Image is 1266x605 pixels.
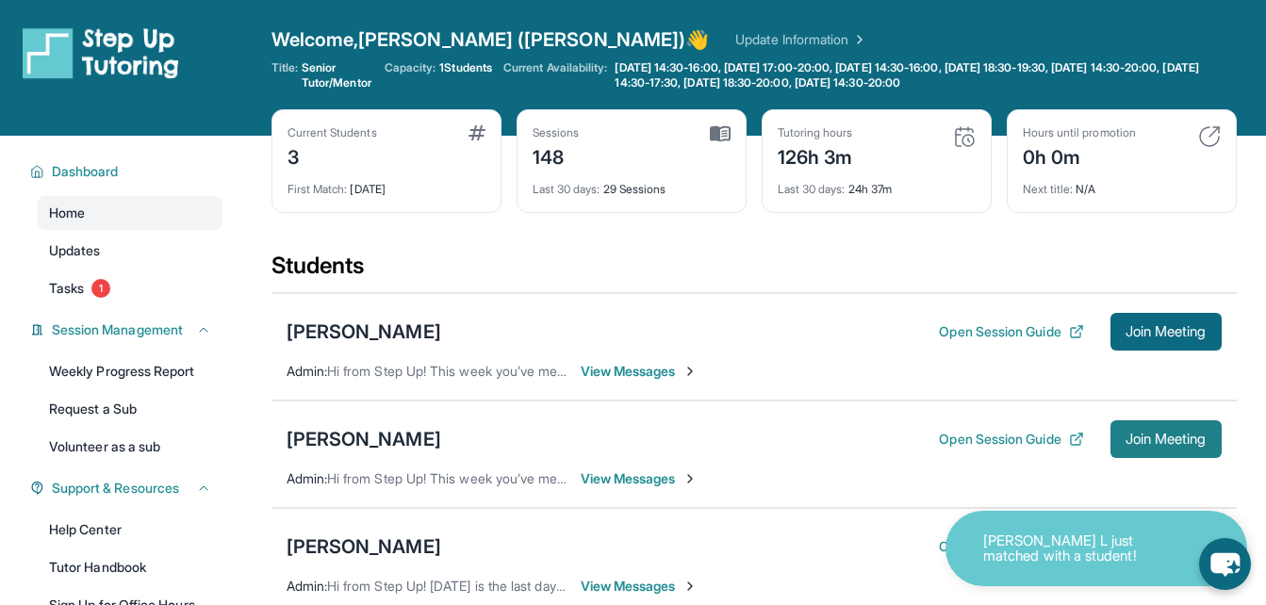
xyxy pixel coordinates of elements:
span: Support & Resources [52,479,179,498]
p: [PERSON_NAME] L just matched with a student! [983,533,1172,564]
button: Join Meeting [1110,420,1222,458]
span: Admin : [287,578,327,594]
span: View Messages [581,577,699,596]
img: card [710,125,731,142]
div: [DATE] [288,171,485,197]
span: 1 Students [439,60,492,75]
span: Admin : [287,363,327,379]
span: Updates [49,241,101,260]
span: Join Meeting [1126,326,1207,337]
span: Welcome, [PERSON_NAME] ([PERSON_NAME]) 👋 [271,26,710,53]
img: Chevron-Right [682,471,698,486]
span: Title: [271,60,298,90]
div: Tutoring hours [778,125,853,140]
button: Dashboard [44,162,211,181]
button: Open Session Guide [939,537,1083,556]
div: Hours until promotion [1023,125,1136,140]
span: Last 30 days : [533,182,600,196]
a: Tasks1 [38,271,222,305]
img: Chevron Right [848,30,867,49]
div: 0h 0m [1023,140,1136,171]
span: [DATE] 14:30-16:00, [DATE] 17:00-20:00, [DATE] 14:30-16:00, [DATE] 18:30-19:30, [DATE] 14:30-20:0... [615,60,1232,90]
span: 1 [91,279,110,298]
img: card [953,125,976,148]
div: N/A [1023,171,1221,197]
div: [PERSON_NAME] [287,319,441,345]
img: logo [23,26,179,79]
div: [PERSON_NAME] [287,426,441,452]
button: Support & Resources [44,479,211,498]
button: Session Management [44,320,211,339]
div: 29 Sessions [533,171,731,197]
span: Hi from Step Up! This week you’ve met for 0 minutes and this month you’ve met for 7 hours. Happy ... [327,363,973,379]
button: Open Session Guide [939,322,1083,341]
span: Senior Tutor/Mentor [302,60,373,90]
img: card [469,125,485,140]
div: Current Students [288,125,377,140]
a: Updates [38,234,222,268]
button: Open Session Guide [939,430,1083,449]
a: Tutor Handbook [38,550,222,584]
a: Weekly Progress Report [38,354,222,388]
span: Home [49,204,85,222]
div: Sessions [533,125,580,140]
span: Admin : [287,470,327,486]
a: Request a Sub [38,392,222,426]
div: 3 [288,140,377,171]
span: View Messages [581,469,699,488]
button: Join Meeting [1110,313,1222,351]
img: Chevron-Right [682,364,698,379]
a: Update Information [735,30,867,49]
span: Session Management [52,320,183,339]
div: 126h 3m [778,140,853,171]
div: 148 [533,140,580,171]
a: Home [38,196,222,230]
span: Last 30 days : [778,182,846,196]
div: [PERSON_NAME] [287,533,441,560]
img: Chevron-Right [682,579,698,594]
span: Current Availability: [503,60,607,90]
div: 24h 37m [778,171,976,197]
span: Hi from Step Up! This week you’ve met for 0 minutes and this month you’ve met for 7 hours. Happy ... [327,470,973,486]
a: Volunteer as a sub [38,430,222,464]
span: First Match : [288,182,348,196]
span: Join Meeting [1126,433,1207,445]
span: Dashboard [52,162,119,181]
span: Capacity: [385,60,436,75]
a: Help Center [38,513,222,547]
button: chat-button [1199,538,1251,590]
div: Students [271,251,1237,292]
span: Tasks [49,279,84,298]
span: Next title : [1023,182,1074,196]
span: View Messages [581,362,699,381]
a: [DATE] 14:30-16:00, [DATE] 17:00-20:00, [DATE] 14:30-16:00, [DATE] 18:30-19:30, [DATE] 14:30-20:0... [611,60,1236,90]
img: card [1198,125,1221,148]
